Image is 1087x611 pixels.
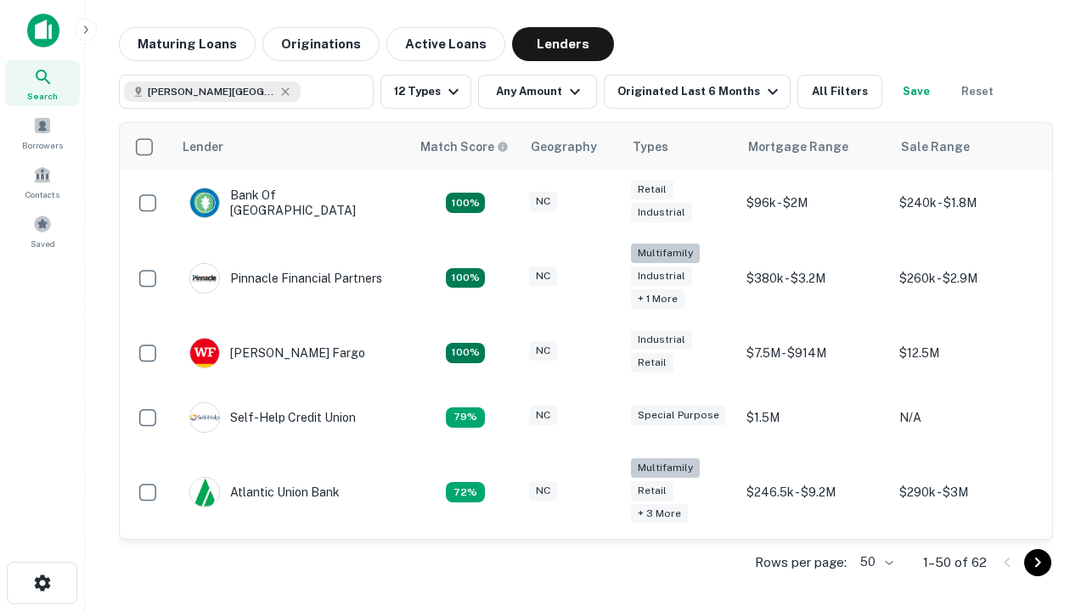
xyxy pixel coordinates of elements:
[531,137,597,157] div: Geography
[631,458,700,478] div: Multifamily
[631,481,673,501] div: Retail
[738,535,891,599] td: $200k - $3.3M
[172,123,410,171] th: Lender
[738,123,891,171] th: Mortgage Range
[380,75,471,109] button: 12 Types
[521,123,622,171] th: Geography
[446,343,485,363] div: Matching Properties: 15, hasApolloMatch: undefined
[738,171,891,235] td: $96k - $2M
[1002,421,1087,502] iframe: Chat Widget
[631,266,692,286] div: Industrial
[25,188,59,201] span: Contacts
[631,203,692,222] div: Industrial
[190,478,219,507] img: picture
[617,81,783,102] div: Originated Last 6 Months
[633,137,668,157] div: Types
[891,235,1044,321] td: $260k - $2.9M
[748,137,848,157] div: Mortgage Range
[119,27,256,61] button: Maturing Loans
[5,208,80,254] a: Saved
[190,188,219,217] img: picture
[27,89,58,103] span: Search
[189,188,393,218] div: Bank Of [GEOGRAPHIC_DATA]
[891,535,1044,599] td: $480k - $3.1M
[889,75,943,109] button: Save your search to get updates of matches that match your search criteria.
[631,406,726,425] div: Special Purpose
[446,482,485,502] div: Matching Properties: 10, hasApolloMatch: undefined
[529,341,557,361] div: NC
[891,171,1044,235] td: $240k - $1.8M
[891,123,1044,171] th: Sale Range
[5,60,80,106] a: Search
[631,353,673,373] div: Retail
[5,159,80,205] a: Contacts
[148,84,275,99] span: [PERSON_NAME][GEOGRAPHIC_DATA], [GEOGRAPHIC_DATA]
[529,406,557,425] div: NC
[604,75,791,109] button: Originated Last 6 Months
[901,137,970,157] div: Sale Range
[446,268,485,289] div: Matching Properties: 25, hasApolloMatch: undefined
[446,407,485,428] div: Matching Properties: 11, hasApolloMatch: undefined
[891,321,1044,385] td: $12.5M
[891,450,1044,535] td: $290k - $3M
[529,481,557,501] div: NC
[923,552,987,573] p: 1–50 of 62
[410,123,521,171] th: Capitalize uses an advanced AI algorithm to match your search with the best lender. The match sco...
[631,180,673,199] div: Retail
[27,14,59,48] img: capitalize-icon.png
[190,403,219,432] img: picture
[446,193,485,213] div: Matching Properties: 14, hasApolloMatch: undefined
[189,402,356,433] div: Self-help Credit Union
[631,244,700,263] div: Multifamily
[1024,549,1051,576] button: Go to next page
[950,75,1005,109] button: Reset
[31,237,55,250] span: Saved
[262,27,380,61] button: Originations
[512,27,614,61] button: Lenders
[622,123,738,171] th: Types
[631,289,684,309] div: + 1 more
[420,137,509,156] div: Capitalize uses an advanced AI algorithm to match your search with the best lender. The match sco...
[631,504,688,524] div: + 3 more
[797,75,882,109] button: All Filters
[22,138,63,152] span: Borrowers
[183,137,223,157] div: Lender
[738,321,891,385] td: $7.5M - $914M
[853,550,896,575] div: 50
[190,339,219,367] img: picture
[5,109,80,155] a: Borrowers
[529,192,557,211] div: NC
[738,235,891,321] td: $380k - $3.2M
[190,264,219,293] img: picture
[189,263,382,294] div: Pinnacle Financial Partners
[738,450,891,535] td: $246.5k - $9.2M
[738,385,891,450] td: $1.5M
[755,552,847,573] p: Rows per page:
[529,266,557,286] div: NC
[891,385,1044,450] td: N/A
[478,75,597,109] button: Any Amount
[631,330,692,350] div: Industrial
[189,338,365,368] div: [PERSON_NAME] Fargo
[420,137,505,156] h6: Match Score
[189,477,340,507] div: Atlantic Union Bank
[386,27,505,61] button: Active Loans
